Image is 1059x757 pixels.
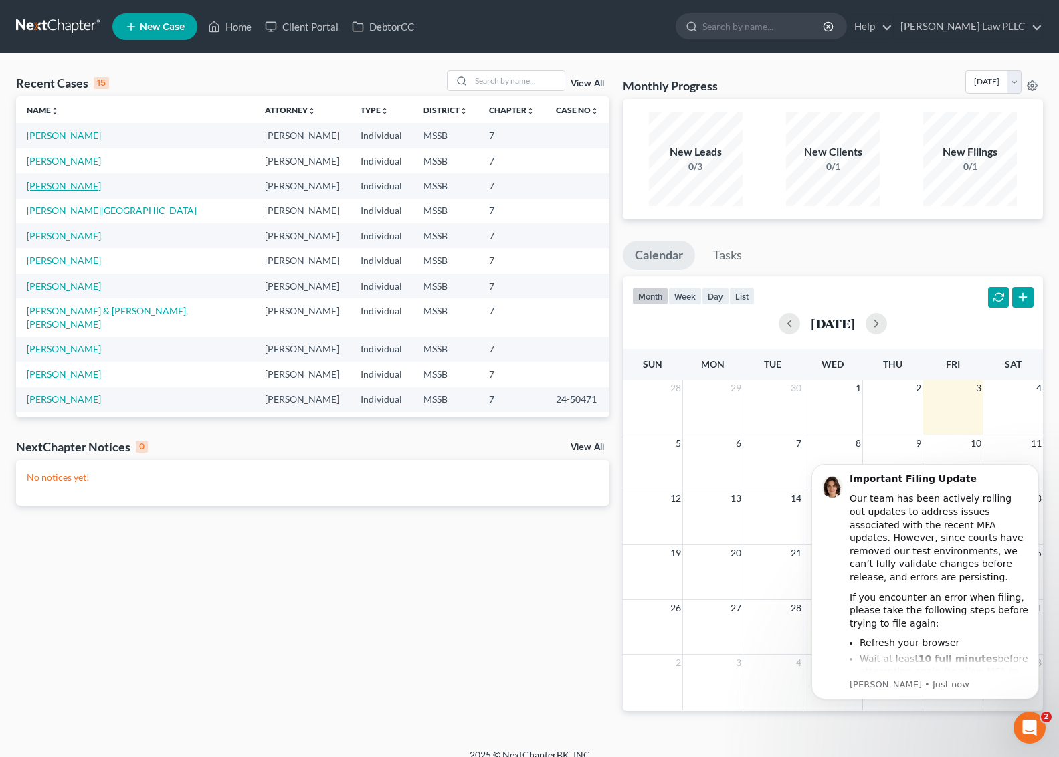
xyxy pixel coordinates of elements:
td: 7 [478,298,545,336]
td: 7 [478,123,545,148]
span: 28 [669,380,682,396]
span: 30 [789,380,803,396]
a: Districtunfold_more [423,105,468,115]
div: NextChapter Notices [16,439,148,455]
a: Tasks [701,241,754,270]
iframe: Intercom notifications message [791,447,1059,750]
td: 7 [478,362,545,387]
td: [PERSON_NAME] [254,412,350,437]
a: [PERSON_NAME][GEOGRAPHIC_DATA] [27,205,197,216]
span: New Case [140,22,185,32]
td: MSSB [413,412,478,437]
a: [PERSON_NAME] [27,343,101,354]
span: 2 [674,655,682,671]
span: 20 [729,545,743,561]
i: unfold_more [526,107,535,115]
a: [PERSON_NAME] & [PERSON_NAME], [PERSON_NAME] [27,305,188,330]
button: list [729,287,755,305]
span: 28 [789,600,803,616]
span: 14 [789,490,803,506]
span: 26 [669,600,682,616]
td: Individual [350,173,413,198]
span: Fri [946,358,960,370]
a: [PERSON_NAME] [27,180,101,191]
td: Individual [350,223,413,248]
td: 24-50471 [545,387,609,412]
a: [PERSON_NAME] [27,280,101,292]
span: 5 [674,435,682,451]
td: MSSB [413,387,478,412]
td: MSSB [413,362,478,387]
span: 12 [669,490,682,506]
span: 27 [729,600,743,616]
td: Individual [350,123,413,148]
span: 8 [854,435,862,451]
td: MSSB [413,223,478,248]
a: Help [848,15,892,39]
a: [PERSON_NAME] [27,393,101,405]
a: Home [201,15,258,39]
td: MSSB [413,298,478,336]
span: 1 [854,380,862,396]
td: 7 [478,173,545,198]
div: New Filings [923,144,1017,160]
td: 7 [478,274,545,298]
td: Individual [350,248,413,273]
td: Individual [350,298,413,336]
td: 7 [478,412,545,437]
a: [PERSON_NAME] Law PLLC [894,15,1042,39]
td: [PERSON_NAME] [254,223,350,248]
span: Wed [822,358,844,370]
a: [PERSON_NAME] [27,368,101,380]
a: Chapterunfold_more [489,105,535,115]
td: [PERSON_NAME] [254,248,350,273]
span: 10 [969,435,983,451]
h2: [DATE] [811,316,855,330]
td: MSSB [413,173,478,198]
td: [PERSON_NAME] [254,148,350,173]
td: Individual [350,362,413,387]
a: View All [571,79,604,88]
a: Attorneyunfold_more [265,105,316,115]
input: Search by name... [702,14,825,39]
a: [PERSON_NAME] [27,230,101,241]
span: Mon [701,358,725,370]
td: [PERSON_NAME] [254,123,350,148]
div: 0/1 [786,160,880,173]
div: New Clients [786,144,880,160]
td: MSSB [413,123,478,148]
td: Individual [350,274,413,298]
p: No notices yet! [27,471,599,484]
td: Individual [350,412,413,437]
td: 7 [478,199,545,223]
div: 15 [94,77,109,89]
span: 2 [914,380,923,396]
div: 0 [136,441,148,453]
span: Sat [1005,358,1022,370]
button: day [702,287,729,305]
a: Nameunfold_more [27,105,59,115]
td: 7 [478,387,545,412]
button: month [632,287,668,305]
iframe: Intercom live chat [1014,712,1046,744]
a: Case Nounfold_more [556,105,599,115]
a: [PERSON_NAME] [27,130,101,141]
td: 7 [478,248,545,273]
td: 7 [478,337,545,362]
td: [PERSON_NAME] [254,199,350,223]
a: Calendar [623,241,695,270]
a: Typeunfold_more [361,105,389,115]
td: [PERSON_NAME] [254,173,350,198]
i: unfold_more [308,107,316,115]
td: [PERSON_NAME] [254,337,350,362]
span: 11 [1030,435,1043,451]
span: 29 [729,380,743,396]
td: Individual [350,199,413,223]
